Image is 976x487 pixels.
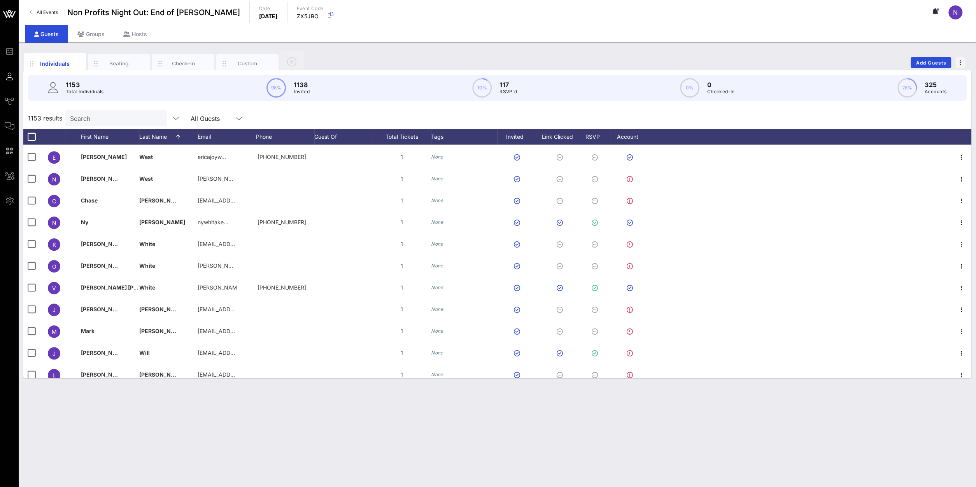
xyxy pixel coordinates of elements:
i: None [431,306,443,312]
span: [EMAIL_ADDRESS][DOMAIN_NAME] [198,349,291,356]
p: 1138 [294,80,310,89]
span: Chase [81,197,98,204]
div: 1 [373,211,431,233]
span: V [52,285,56,292]
div: Check-In [166,60,201,67]
span: O [52,263,56,270]
span: [PERSON_NAME] [81,175,127,182]
a: All Events [25,6,63,19]
i: None [431,197,443,203]
p: [PERSON_NAME]@v… [198,277,237,298]
div: Phone [256,129,314,145]
div: Account [610,129,653,145]
span: L [53,372,56,379]
p: 1153 [66,80,104,89]
span: [PERSON_NAME] [81,262,127,269]
span: All Events [37,9,58,15]
p: ericajoyw… [198,146,226,168]
p: Accounts [925,88,946,96]
i: None [431,263,443,269]
div: Email [198,129,256,145]
div: Individuals [38,59,72,68]
i: None [431,241,443,247]
div: Tags [431,129,497,145]
span: Add Guests [916,60,946,66]
span: [PERSON_NAME][EMAIL_ADDRESS][DOMAIN_NAME] [198,262,336,269]
span: [PERSON_NAME] [81,241,127,247]
div: 1 [373,233,431,255]
span: [PERSON_NAME] [81,371,127,378]
p: Event Code [297,5,324,12]
span: Will [139,349,150,356]
div: Custom [230,60,265,67]
span: +19173797917 [258,284,306,291]
div: 1 [373,342,431,364]
span: [EMAIL_ADDRESS][DOMAIN_NAME] [198,306,291,312]
i: None [431,176,443,182]
div: RSVP [583,129,610,145]
span: [PERSON_NAME] [139,219,185,225]
div: Invited [497,129,540,145]
span: [PERSON_NAME] [81,154,127,160]
span: 1153 results [28,113,62,123]
div: Link Clicked [540,129,583,145]
span: J [53,350,56,357]
span: +12012144418 [258,154,306,160]
span: [PERSON_NAME] [139,306,185,312]
i: None [431,154,443,160]
span: [EMAIL_ADDRESS][DOMAIN_NAME] [198,241,291,247]
p: Date [259,5,278,12]
div: 1 [373,320,431,342]
span: N [52,220,56,226]
div: Total Tickets [373,129,431,145]
span: West [139,154,153,160]
span: [PERSON_NAME] [139,328,185,334]
span: Ny [81,219,88,225]
span: [PERSON_NAME] [81,306,127,312]
div: 1 [373,364,431,386]
div: 1 [373,190,431,211]
p: Total Individuals [66,88,104,96]
i: None [431,219,443,225]
span: J [53,307,56,313]
div: Guest Of [314,129,373,145]
div: Guests [25,25,68,43]
p: RSVP`d [499,88,517,96]
button: Add Guests [911,57,951,68]
i: None [431,328,443,334]
span: C [52,198,56,204]
div: First Name [81,129,139,145]
span: White [139,284,155,291]
span: White [139,241,155,247]
span: [PERSON_NAME] [139,197,185,204]
span: N [52,176,56,183]
span: [EMAIL_ADDRESS][DOMAIN_NAME] [198,371,291,378]
div: 1 [373,277,431,298]
div: N [948,5,962,19]
span: [PERSON_NAME] [139,371,185,378]
i: None [431,372,443,377]
p: 325 [925,80,946,89]
span: M [52,328,57,335]
span: Non Profits Night Out: End of [PERSON_NAME] [67,7,240,18]
div: Groups [68,25,114,43]
div: Seating [102,60,137,67]
div: 1 [373,255,431,277]
p: 0 [707,80,735,89]
i: None [431,350,443,356]
span: +19175973181 [258,219,306,225]
span: [PERSON_NAME] [81,349,127,356]
div: All Guests [191,115,220,122]
span: K [53,241,56,248]
i: None [431,285,443,290]
div: All Guests [186,110,248,126]
p: 117 [499,80,517,89]
span: White [139,262,155,269]
span: [EMAIL_ADDRESS][DOMAIN_NAME] [198,328,291,334]
div: 1 [373,168,431,190]
p: Checked-In [707,88,735,96]
span: [EMAIL_ADDRESS][DOMAIN_NAME] [198,197,291,204]
span: [PERSON_NAME] [PERSON_NAME] [81,284,174,291]
p: nywhitake… [198,211,228,233]
p: ZX5JBO [297,12,324,20]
